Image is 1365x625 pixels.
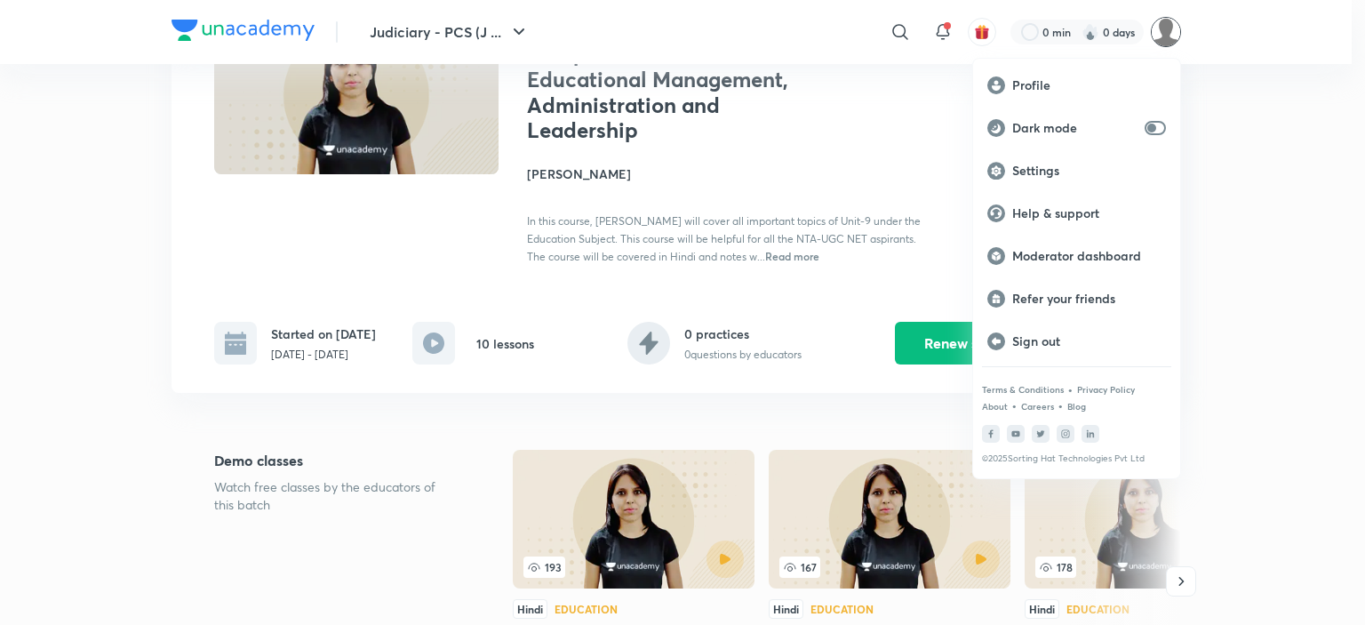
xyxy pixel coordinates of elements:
div: • [1058,397,1064,413]
a: Help & support [973,192,1180,235]
p: Sign out [1012,333,1166,349]
a: Careers [1021,401,1054,412]
p: © 2025 Sorting Hat Technologies Pvt Ltd [982,453,1171,464]
a: Refer your friends [973,277,1180,320]
a: About [982,401,1008,412]
p: Help & support [1012,205,1166,221]
a: Profile [973,64,1180,107]
a: Moderator dashboard [973,235,1180,277]
p: Refer your friends [1012,291,1166,307]
a: Terms & Conditions [982,384,1064,395]
p: Dark mode [1012,120,1137,136]
a: Settings [973,149,1180,192]
p: Moderator dashboard [1012,248,1166,264]
p: Profile [1012,77,1166,93]
p: Settings [1012,163,1166,179]
a: Blog [1067,401,1086,412]
div: • [1011,397,1018,413]
a: Privacy Policy [1077,384,1135,395]
div: • [1067,381,1074,397]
